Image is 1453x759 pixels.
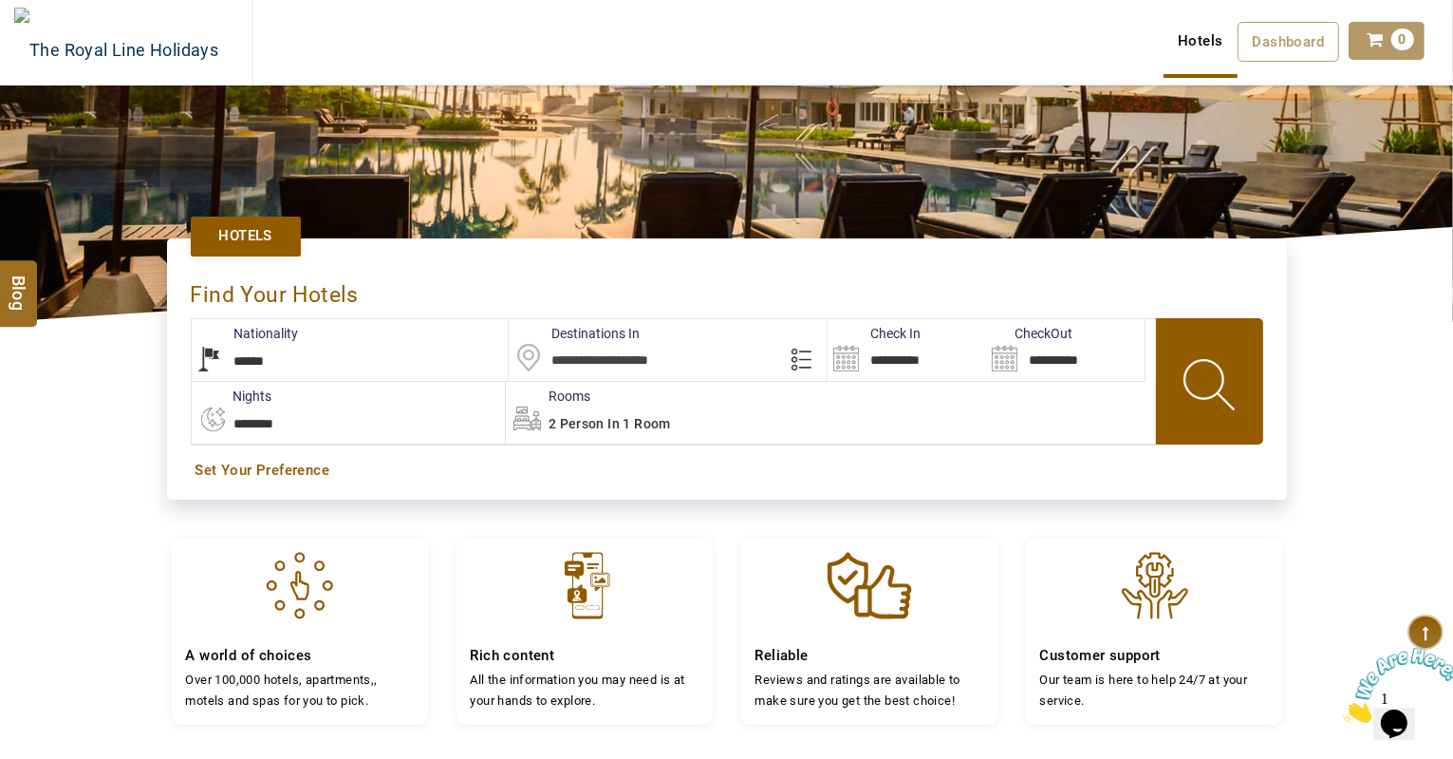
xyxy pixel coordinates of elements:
[186,670,414,711] p: Over 100,000 hotels, apartments,, motels and spas for you to pick.
[1335,640,1453,731] iframe: chat widget
[14,8,218,80] img: The Royal Line Holidays
[1349,22,1425,60] a: 0
[191,217,301,256] a: Hotels
[8,8,15,24] span: 1
[986,319,1145,381] input: Search
[191,262,1263,318] div: Find Your Hotels
[828,324,921,343] label: Check In
[191,387,272,406] label: nights
[986,324,1072,343] label: CheckOut
[1253,33,1325,50] span: Dashboard
[755,670,983,711] p: Reviews and ratings are available to make sure you get the best choice!
[7,275,31,291] span: Blog
[196,461,1258,481] a: Set Your Preference
[506,387,590,406] label: Rooms
[192,324,299,343] label: Nationality
[8,8,125,83] img: Chat attention grabber
[186,647,414,665] h4: A world of choices
[471,670,699,711] p: All the information you may need is at your hands to explore.
[509,324,640,343] label: Destinations In
[1164,22,1237,60] a: Hotels
[219,226,272,246] span: Hotels
[755,647,983,665] h4: Reliable
[828,319,986,381] input: Search
[1040,670,1268,711] p: Our team is here to help 24/7 at your service.
[1040,647,1268,665] h4: Customer support
[1391,28,1414,50] span: 0
[549,416,671,431] span: 2 Person in 1 Room
[471,647,699,665] h4: Rich content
